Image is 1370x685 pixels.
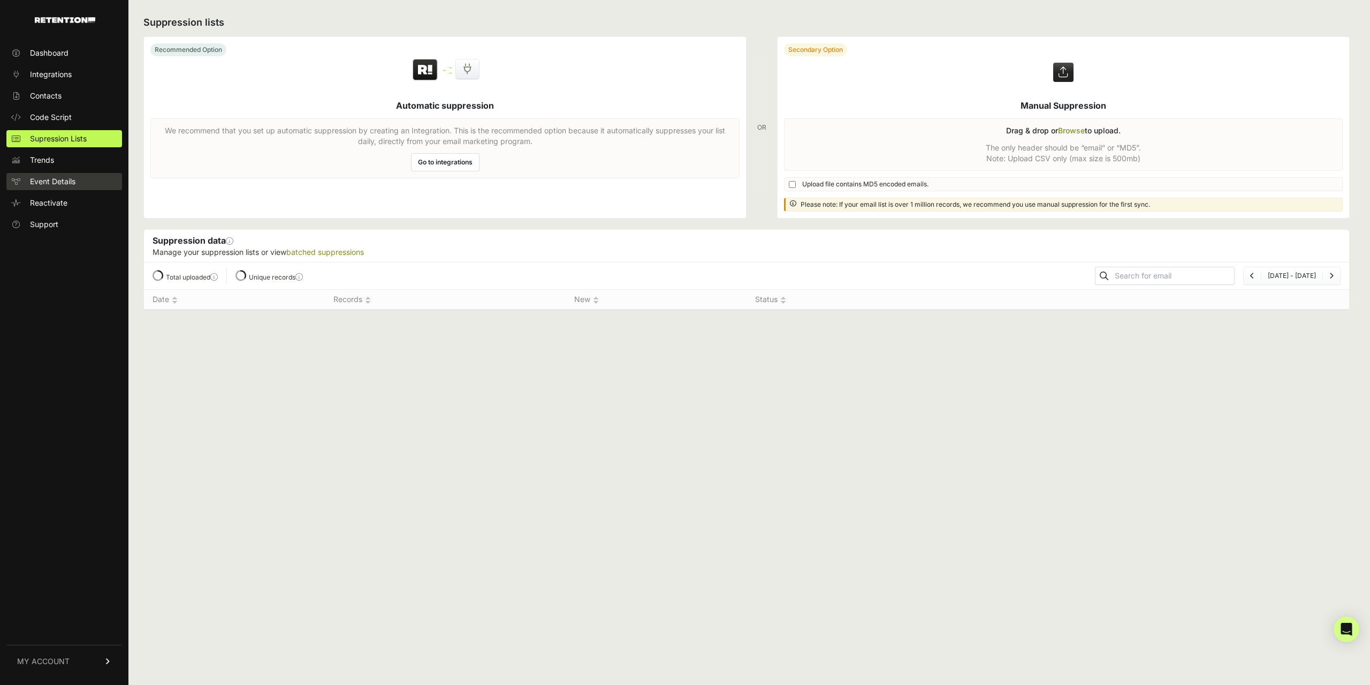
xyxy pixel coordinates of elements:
label: Unique records [249,273,303,281]
nav: Page navigation [1243,267,1341,285]
a: Contacts [6,87,122,104]
div: Open Intercom Messenger [1334,616,1359,642]
a: Supression Lists [6,130,122,147]
a: Integrations [6,66,122,83]
span: Dashboard [30,48,68,58]
p: Manage your suppression lists or view [153,247,1341,258]
a: Support [6,216,122,233]
a: Code Script [6,109,122,126]
img: integration [443,72,452,74]
img: no_sort-eaf950dc5ab64cae54d48a5578032e96f70b2ecb7d747501f34c8f2db400fb66.gif [172,296,178,304]
span: Upload file contains MD5 encoded emails. [802,180,928,189]
input: Search for email [1113,268,1234,283]
div: Recommended Option [150,43,226,56]
img: integration [443,67,452,69]
img: integration [443,70,452,71]
img: no_sort-eaf950dc5ab64cae54d48a5578032e96f70b2ecb7d747501f34c8f2db400fb66.gif [780,296,786,304]
span: Supression Lists [30,133,87,144]
img: no_sort-eaf950dc5ab64cae54d48a5578032e96f70b2ecb7d747501f34c8f2db400fb66.gif [593,296,599,304]
div: Suppression data [144,230,1349,262]
li: [DATE] - [DATE] [1261,272,1322,280]
a: Reactivate [6,194,122,212]
img: no_sort-eaf950dc5ab64cae54d48a5578032e96f70b2ecb7d747501f34c8f2db400fb66.gif [365,296,371,304]
span: Integrations [30,69,72,80]
a: Event Details [6,173,122,190]
a: Go to integrations [411,153,479,171]
a: Next [1329,272,1334,280]
th: Date [144,290,325,310]
span: MY ACCOUNT [17,656,70,667]
th: Records [325,290,566,310]
span: Contacts [30,91,62,101]
a: Previous [1250,272,1254,280]
p: We recommend that you set up automatic suppression by creating an Integration. This is the recomm... [157,125,733,147]
a: Dashboard [6,44,122,62]
th: Status [747,290,867,310]
span: Code Script [30,112,72,123]
img: Retention [412,58,439,82]
span: Reactivate [30,198,67,208]
a: batched suppressions [286,247,364,257]
label: Total uploaded [166,273,218,281]
h5: Automatic suppression [396,99,494,112]
span: Event Details [30,176,75,187]
a: Trends [6,152,122,169]
span: Trends [30,155,54,165]
h2: Suppression lists [143,15,1350,30]
span: Support [30,219,58,230]
a: MY ACCOUNT [6,645,122,678]
input: Upload file contains MD5 encoded emails. [789,181,796,188]
th: New [566,290,747,310]
div: OR [757,36,766,219]
img: Retention.com [35,17,95,23]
